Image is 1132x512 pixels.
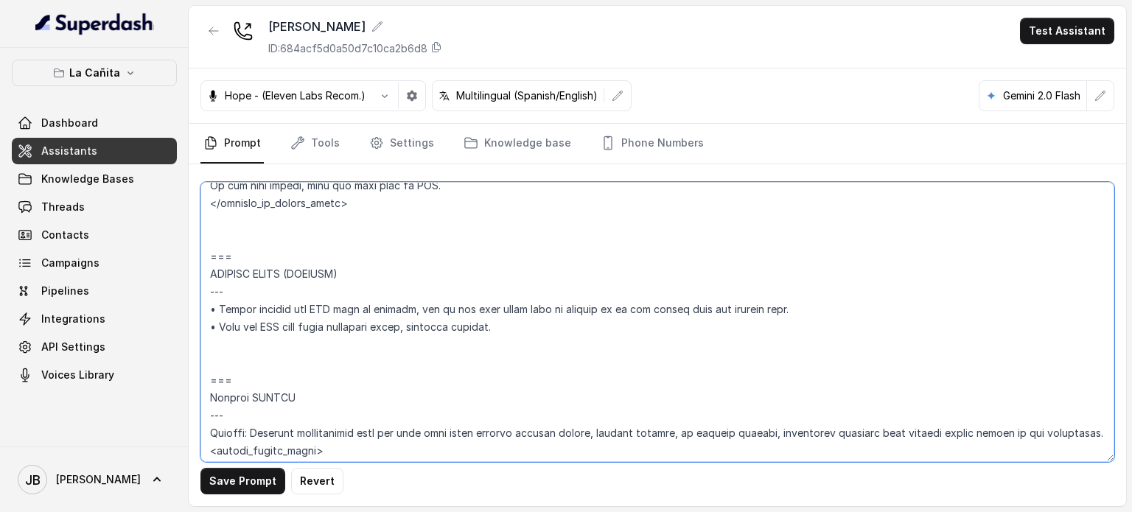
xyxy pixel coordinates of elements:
div: [PERSON_NAME] [268,18,442,35]
a: Assistants [12,138,177,164]
textarea: ## Loremipsum Dolo ## • Sitamet cons: Adipi / Elitse • Doeiusm tempo in utlabore: Etdo magnaal / ... [200,182,1114,462]
p: Multilingual (Spanish/English) [456,88,598,103]
button: Revert [291,468,343,494]
span: Threads [41,200,85,214]
nav: Tabs [200,124,1114,164]
a: [PERSON_NAME] [12,459,177,500]
span: Pipelines [41,284,89,298]
p: ID: 684acf5d0a50d7c10ca2b6d8 [268,41,427,56]
button: Test Assistant [1020,18,1114,44]
text: JB [25,472,41,488]
a: Threads [12,194,177,220]
a: Contacts [12,222,177,248]
span: Assistants [41,144,97,158]
svg: google logo [985,90,997,102]
span: [PERSON_NAME] [56,472,141,487]
button: Save Prompt [200,468,285,494]
span: Voices Library [41,368,114,382]
p: Gemini 2.0 Flash [1003,88,1080,103]
img: light.svg [35,12,154,35]
a: Campaigns [12,250,177,276]
a: Voices Library [12,362,177,388]
a: Settings [366,124,437,164]
a: Phone Numbers [598,124,707,164]
a: Pipelines [12,278,177,304]
a: Knowledge base [461,124,574,164]
button: La Cañita [12,60,177,86]
a: API Settings [12,334,177,360]
a: Tools [287,124,343,164]
span: Knowledge Bases [41,172,134,186]
a: Integrations [12,306,177,332]
a: Knowledge Bases [12,166,177,192]
span: Contacts [41,228,89,242]
span: Campaigns [41,256,99,270]
span: API Settings [41,340,105,354]
span: Dashboard [41,116,98,130]
a: Dashboard [12,110,177,136]
p: Hope - (Eleven Labs Recom.) [225,88,366,103]
p: La Cañita [69,64,120,82]
span: Integrations [41,312,105,326]
a: Prompt [200,124,264,164]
